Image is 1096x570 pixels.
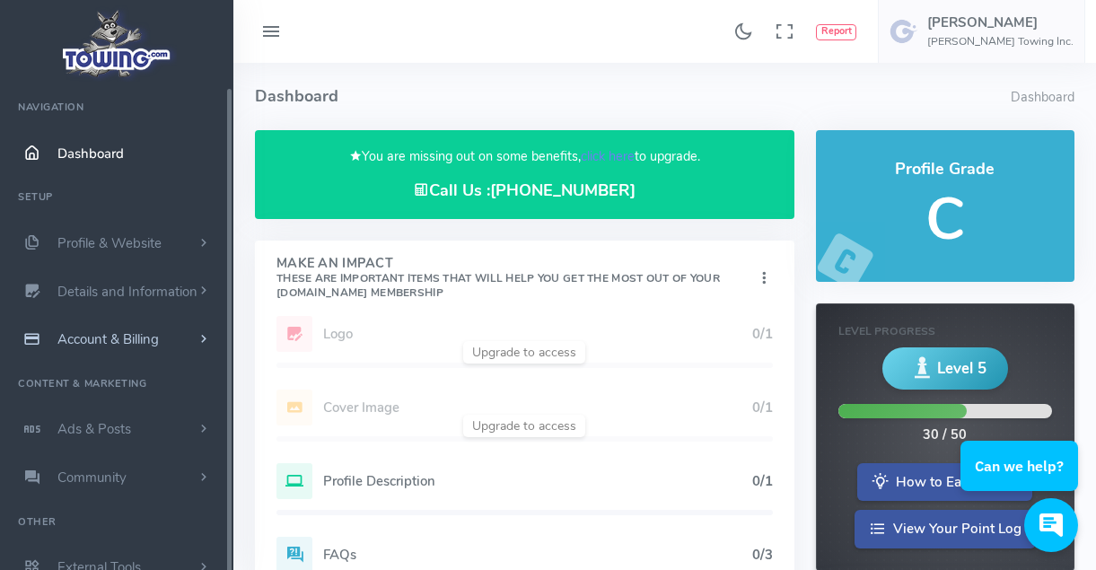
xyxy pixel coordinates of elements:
span: Profile & Website [57,234,162,252]
small: These are important items that will help you get the most out of your [DOMAIN_NAME] Membership [276,271,720,300]
img: logo [57,5,178,82]
h5: FAQs [323,548,752,562]
h5: [PERSON_NAME] [927,15,1074,30]
img: user-image [890,17,918,46]
button: Report [816,24,856,40]
a: click here [581,147,635,165]
span: Details and Information [57,283,197,301]
li: Dashboard [1011,88,1074,108]
h5: 0/3 [752,548,773,562]
a: [PHONE_NUMBER] [490,180,636,201]
span: Account & Billing [57,330,159,348]
h4: Call Us : [276,181,773,200]
a: How to Earn Points [857,463,1032,502]
h4: Profile Grade [837,161,1053,179]
h6: Level Progress [838,326,1052,338]
div: 30 / 50 [923,425,967,445]
h5: 0/1 [752,474,773,488]
span: Ads & Posts [57,420,131,438]
h5: Profile Description [323,474,752,488]
h4: Dashboard [255,63,1011,130]
p: You are missing out on some benefits, to upgrade. [276,146,773,167]
h4: Make An Impact [276,257,755,300]
span: Level 5 [937,357,986,380]
h5: C [837,188,1053,251]
span: Dashboard [57,145,124,162]
span: Community [57,469,127,487]
iframe: Conversations [947,391,1096,570]
a: View Your Point Log [855,510,1036,548]
h6: [PERSON_NAME] Towing Inc. [927,36,1074,48]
